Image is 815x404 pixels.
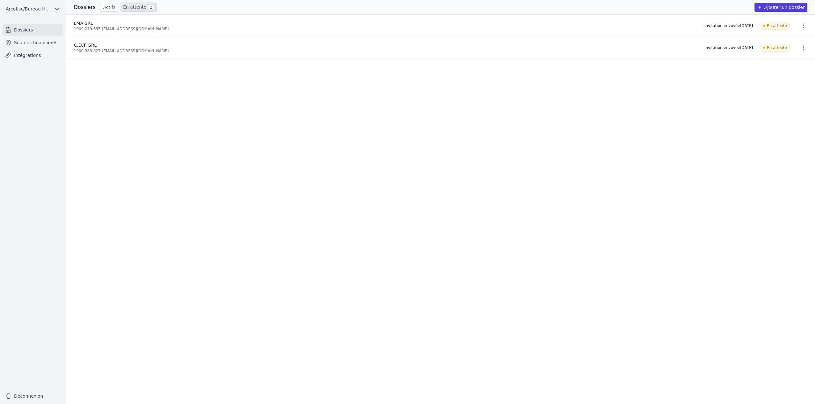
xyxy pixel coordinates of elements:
[74,43,97,48] span: C.D.T. SRL
[3,24,63,36] a: Dossiers
[761,22,790,30] span: En attente
[3,50,63,61] a: Intégrations
[3,391,63,401] button: Déconnexion
[761,44,790,51] span: En attente
[755,3,807,12] button: Ajouter un dossier
[121,3,157,12] a: En attente 2
[705,23,753,28] div: Invitation envoyée [DATE]
[3,37,63,48] a: Sources financières
[74,48,697,53] div: 1000.368.027 - [EMAIL_ADDRESS][DOMAIN_NAME]
[74,21,93,26] span: LMA SRL
[6,6,51,12] span: Arcofisc/Bureau Haot
[3,4,63,14] button: Arcofisc/Bureau Haot
[101,3,118,12] a: Actifs
[148,4,154,10] span: 2
[705,45,753,50] div: Invitation envoyée [DATE]
[74,3,96,11] h3: Dossiers
[74,26,697,31] div: 1009.019.635 - [EMAIL_ADDRESS][DOMAIN_NAME]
